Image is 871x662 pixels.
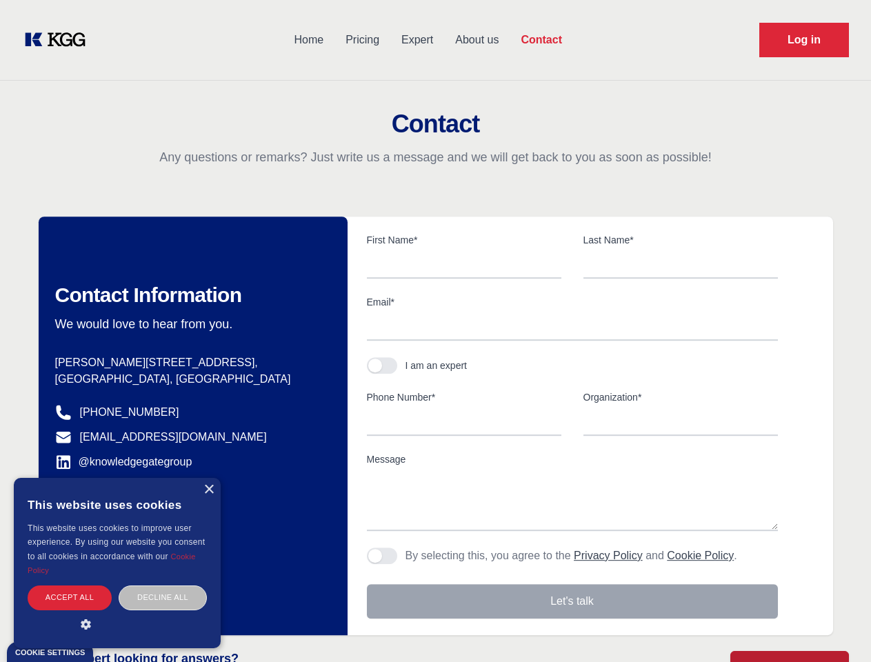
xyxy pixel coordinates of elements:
[55,354,326,371] p: [PERSON_NAME][STREET_ADDRESS],
[17,149,854,165] p: Any questions or remarks? Just write us a message and we will get back to you as soon as possible!
[28,585,112,610] div: Accept all
[367,295,778,309] label: Email*
[28,488,207,521] div: This website uses cookies
[55,454,192,470] a: @knowledgegategroup
[367,390,561,404] label: Phone Number*
[22,29,97,51] a: KOL Knowledge Platform: Talk to Key External Experts (KEE)
[55,316,326,332] p: We would love to hear from you.
[119,585,207,610] div: Decline all
[28,523,205,561] span: This website uses cookies to improve user experience. By using our website you consent to all coo...
[80,429,267,445] a: [EMAIL_ADDRESS][DOMAIN_NAME]
[759,23,849,57] a: Request Demo
[444,22,510,58] a: About us
[406,548,737,564] p: By selecting this, you agree to the and .
[406,359,468,372] div: I am an expert
[28,552,196,574] a: Cookie Policy
[55,371,326,388] p: [GEOGRAPHIC_DATA], [GEOGRAPHIC_DATA]
[80,404,179,421] a: [PHONE_NUMBER]
[510,22,573,58] a: Contact
[583,233,778,247] label: Last Name*
[390,22,444,58] a: Expert
[367,584,778,619] button: Let's talk
[367,452,778,466] label: Message
[17,110,854,138] h2: Contact
[667,550,734,561] a: Cookie Policy
[203,485,214,495] div: Close
[802,596,871,662] iframe: Chat Widget
[334,22,390,58] a: Pricing
[367,233,561,247] label: First Name*
[283,22,334,58] a: Home
[574,550,643,561] a: Privacy Policy
[55,283,326,308] h2: Contact Information
[15,649,85,656] div: Cookie settings
[583,390,778,404] label: Organization*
